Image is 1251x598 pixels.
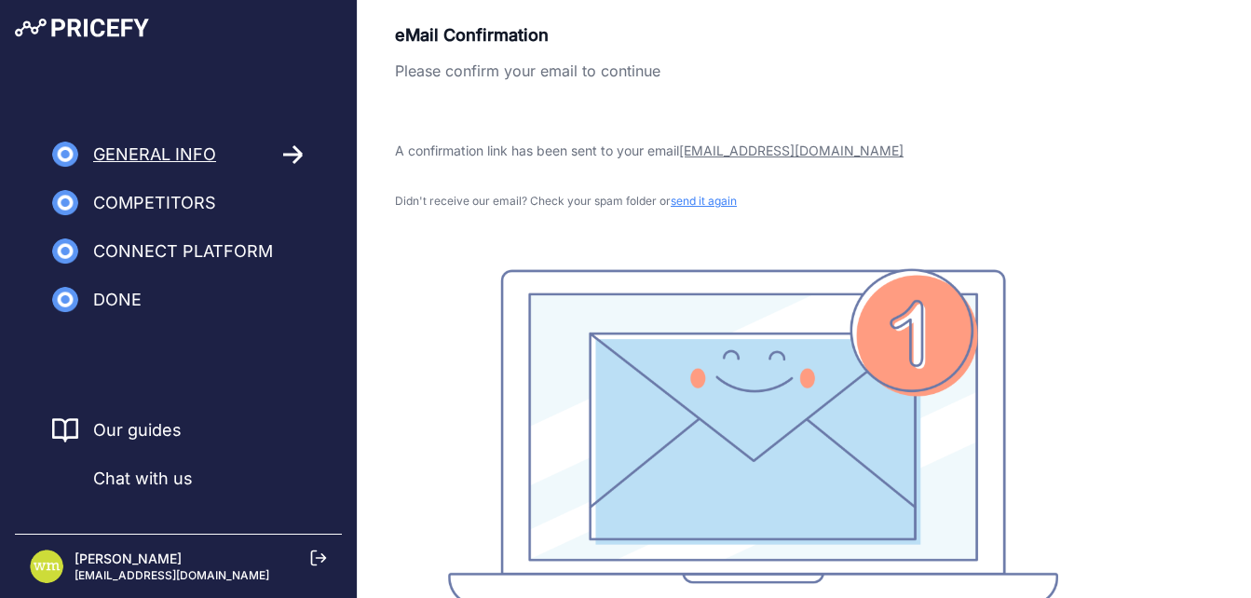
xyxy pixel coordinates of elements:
[395,142,1110,160] p: A confirmation link has been sent to your email
[93,417,182,443] a: Our guides
[93,287,142,313] span: Done
[395,22,1110,48] p: eMail Confirmation
[395,194,1110,209] p: Didn't receive our email? Check your spam folder or
[93,190,216,216] span: Competitors
[75,550,269,568] p: [PERSON_NAME]
[75,568,269,583] p: [EMAIL_ADDRESS][DOMAIN_NAME]
[93,142,216,168] span: General Info
[93,238,273,265] span: Connect Platform
[15,19,149,37] img: Pricefy Logo
[671,194,737,208] span: send it again
[93,466,193,492] span: Chat with us
[52,466,193,492] a: Chat with us
[679,143,904,158] span: [EMAIL_ADDRESS][DOMAIN_NAME]
[395,60,1110,82] p: Please confirm your email to continue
